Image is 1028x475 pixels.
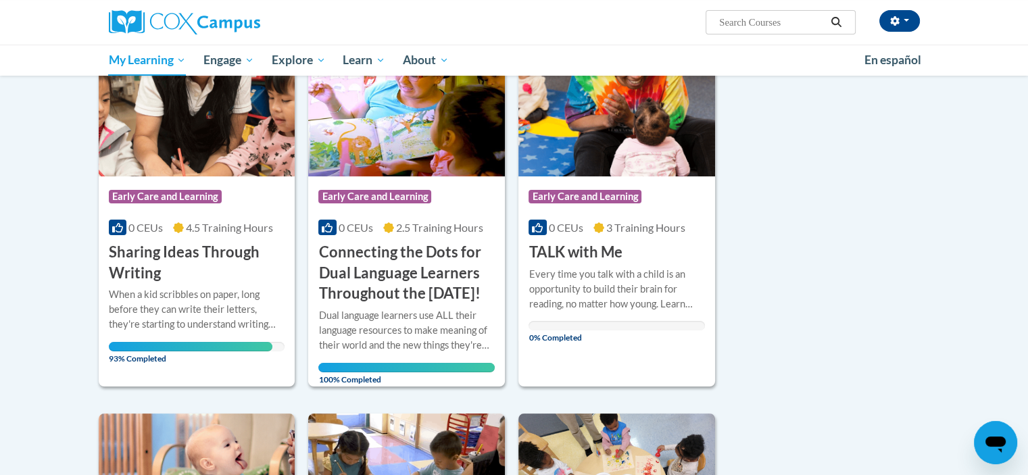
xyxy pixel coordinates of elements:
span: Explore [272,52,326,68]
span: 3 Training Hours [606,221,685,234]
span: 0 CEUs [339,221,373,234]
a: Course LogoEarly Care and Learning0 CEUs3 Training Hours TALK with MeEvery time you talk with a c... [518,39,715,386]
input: Search Courses [718,14,826,30]
span: About [403,52,449,68]
span: 4.5 Training Hours [186,221,273,234]
div: Dual language learners use ALL their language resources to make meaning of their world and the ne... [318,308,495,353]
a: Course LogoEarly Care and Learning0 CEUs4.5 Training Hours Sharing Ideas Through WritingWhen a ki... [99,39,295,386]
a: My Learning [100,45,195,76]
div: Every time you talk with a child is an opportunity to build their brain for reading, no matter ho... [529,267,705,311]
span: 93% Completed [109,342,273,364]
span: 100% Completed [318,363,495,384]
span: En español [864,53,921,67]
div: Main menu [89,45,940,76]
div: Your progress [318,363,495,372]
a: En español [856,46,930,74]
h3: Sharing Ideas Through Writing [109,242,285,284]
a: Learn [334,45,394,76]
a: Course LogoEarly Care and Learning0 CEUs2.5 Training Hours Connecting the Dots for Dual Language ... [308,39,505,386]
button: Account Settings [879,10,920,32]
div: When a kid scribbles on paper, long before they can write their letters, they're starting to unde... [109,287,285,332]
span: 0 CEUs [549,221,583,234]
img: Course Logo [99,39,295,176]
span: Early Care and Learning [318,190,431,203]
span: 2.5 Training Hours [396,221,483,234]
span: Engage [203,52,254,68]
h3: Connecting the Dots for Dual Language Learners Throughout the [DATE]! [318,242,495,304]
h3: TALK with Me [529,242,622,263]
div: Your progress [109,342,273,351]
span: Early Care and Learning [529,190,641,203]
a: Cox Campus [109,10,366,34]
a: Explore [263,45,335,76]
button: Search [826,14,846,30]
span: My Learning [108,52,186,68]
iframe: Button to launch messaging window [974,421,1017,464]
span: Learn [343,52,385,68]
span: Early Care and Learning [109,190,222,203]
a: Engage [195,45,263,76]
span: 0 CEUs [128,221,163,234]
img: Cox Campus [109,10,260,34]
img: Course Logo [308,39,505,176]
a: About [394,45,458,76]
img: Course Logo [518,39,715,176]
